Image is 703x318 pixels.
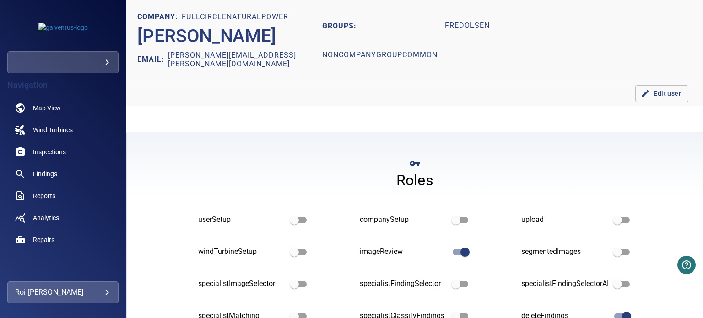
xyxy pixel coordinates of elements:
[33,125,73,135] span: Wind Turbines
[7,97,119,119] a: map noActive
[521,215,609,225] div: upload
[137,25,276,47] h2: [PERSON_NAME]
[635,85,688,102] button: Edit user
[7,185,119,207] a: reports noActive
[322,11,438,41] h2: GROUPS:
[521,279,609,289] div: specialistFindingSelectorAI
[521,247,609,257] div: segmentedImages
[33,103,61,113] span: Map View
[396,171,433,189] h4: Roles
[643,88,681,99] span: Edit user
[198,279,286,289] div: specialistImageSelector
[7,229,119,251] a: repairs noActive
[38,23,88,32] img: galventus-logo
[182,13,288,22] h1: fullcirclenaturalpower
[198,215,286,225] div: userSetup
[7,51,119,73] div: galventus
[7,207,119,229] a: analytics noActive
[137,13,182,22] h1: COMPANY:
[168,51,322,68] h2: [PERSON_NAME][EMAIL_ADDRESS][PERSON_NAME][DOMAIN_NAME]
[33,213,59,222] span: Analytics
[33,169,57,178] span: Findings
[33,235,54,244] span: Repairs
[322,43,438,69] h1: nonCompanyGroupCommon
[360,279,447,289] div: specialistFindingSelector
[137,51,168,68] h2: EMAIL:
[198,247,286,257] div: windTurbineSetup
[7,119,119,141] a: windturbines noActive
[445,13,490,39] h1: fredolsen
[7,141,119,163] a: inspections noActive
[7,163,119,185] a: findings noActive
[360,247,447,257] div: imageReview
[7,81,119,90] h4: Navigation
[15,285,111,300] div: Roi [PERSON_NAME]
[360,215,447,225] div: companySetup
[33,147,66,156] span: Inspections
[33,191,55,200] span: Reports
